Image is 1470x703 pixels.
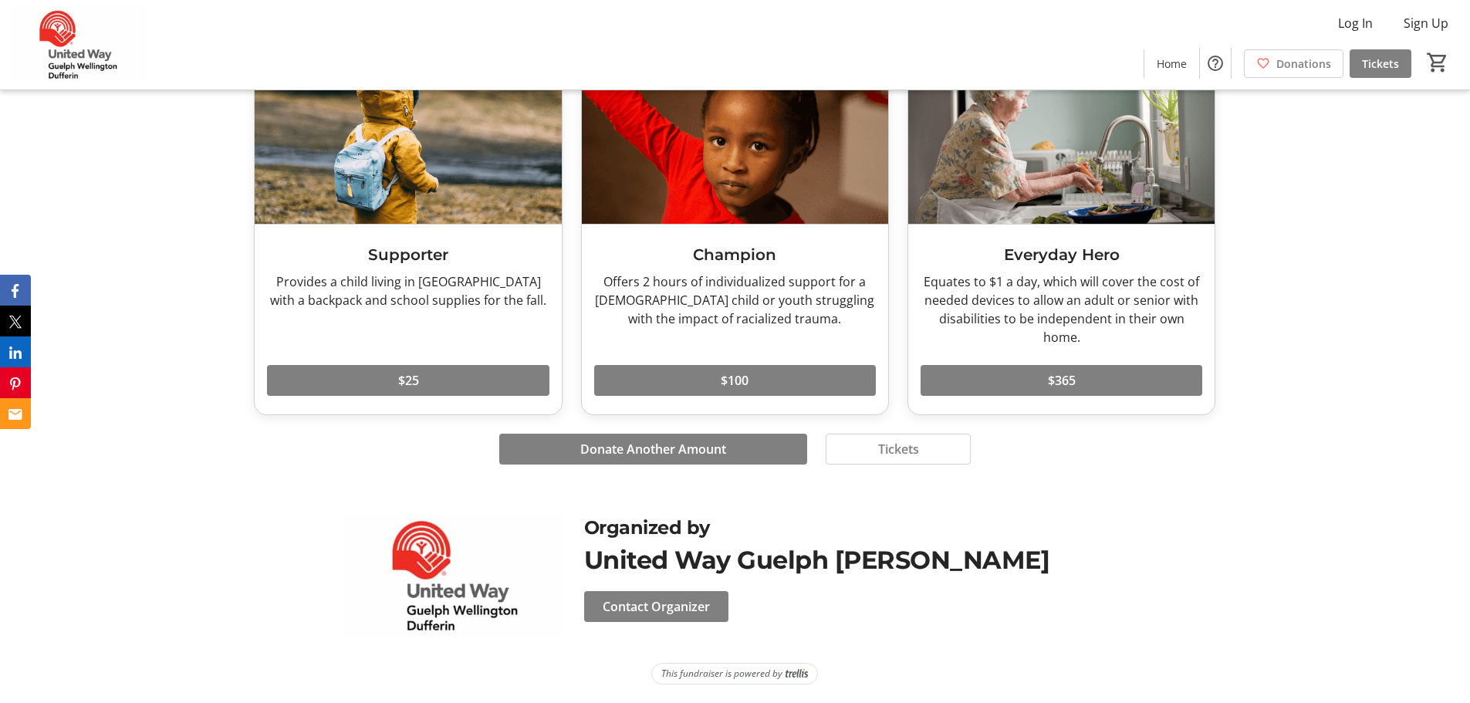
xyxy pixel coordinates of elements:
span: Tickets [1362,56,1399,72]
span: Log In [1338,14,1373,32]
span: Contact Organizer [603,597,710,616]
div: Provides a child living in [GEOGRAPHIC_DATA] with a backpack and school supplies for the fall. [267,272,549,309]
img: United Way Guelph Wellington Dufferin's Logo [9,6,147,83]
img: Supporter [255,51,561,223]
span: Home [1157,56,1187,72]
a: Tickets [1350,49,1411,78]
button: Sign Up [1391,11,1461,35]
button: Log In [1326,11,1385,35]
span: $25 [398,371,419,390]
div: United Way Guelph [PERSON_NAME] [584,542,1127,579]
button: Help [1200,48,1231,79]
a: Donations [1244,49,1343,78]
img: Champion [582,51,888,223]
span: This fundraiser is powered by [661,667,782,681]
h3: Supporter [267,243,549,266]
button: $25 [267,365,549,396]
span: Donations [1276,56,1331,72]
button: Contact Organizer [584,591,728,622]
h3: Champion [594,243,876,266]
button: Tickets [826,434,971,465]
span: Donate Another Amount [580,440,726,458]
span: $100 [721,371,749,390]
button: Donate Another Amount [499,434,807,465]
img: United Way Guelph Wellington Dufferin logo [343,514,565,639]
div: Organized by [584,514,1127,542]
span: $365 [1048,371,1076,390]
button: Cart [1424,49,1451,76]
span: Sign Up [1404,14,1448,32]
span: Tickets [878,440,919,458]
button: $365 [921,365,1202,396]
img: Everyday Hero [908,51,1215,223]
img: Trellis Logo [786,668,808,679]
h3: Everyday Hero [921,243,1202,266]
button: $100 [594,365,876,396]
div: Offers 2 hours of individualized support for a [DEMOGRAPHIC_DATA] child or youth struggling with ... [594,272,876,328]
div: Equates to $1 a day, which will cover the cost of needed devices to allow an adult or senior with... [921,272,1202,346]
a: Home [1144,49,1199,78]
